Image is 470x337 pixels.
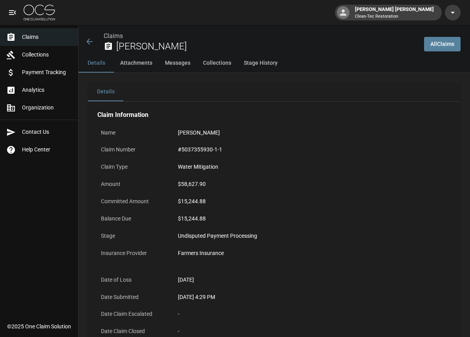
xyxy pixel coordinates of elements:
[178,146,448,154] div: #5037355930-1-1
[355,13,434,20] p: Clean-Tec Restoration
[97,177,168,192] p: Amount
[197,54,238,73] button: Collections
[79,54,470,73] div: anchor tabs
[178,163,448,171] div: Water Mitigation
[178,327,448,335] div: -
[97,159,168,175] p: Claim Type
[22,68,72,77] span: Payment Tracking
[104,32,123,40] a: Claims
[22,104,72,112] span: Organization
[238,54,284,73] button: Stage History
[97,246,168,261] p: Insurance Provider
[97,306,168,322] p: Date Claim Escalated
[178,129,448,137] div: [PERSON_NAME]
[22,33,72,41] span: Claims
[178,180,448,188] div: $58,627.90
[116,41,418,52] h2: [PERSON_NAME]
[97,211,168,226] p: Balance Due
[178,249,448,257] div: Farmers Insurance
[424,37,461,51] a: AllClaims
[22,86,72,94] span: Analytics
[159,54,197,73] button: Messages
[178,293,448,301] div: [DATE] 4:29 PM
[88,82,461,101] div: details tabs
[24,5,55,20] img: ocs-logo-white-transparent.png
[22,128,72,136] span: Contact Us
[97,125,168,140] p: Name
[178,197,448,206] div: $15,244.88
[97,111,451,119] h4: Claim Information
[97,142,168,157] p: Claim Number
[7,322,71,330] div: © 2025 One Claim Solution
[97,228,168,244] p: Stage
[97,272,168,288] p: Date of Loss
[114,54,159,73] button: Attachments
[352,5,437,20] div: [PERSON_NAME] [PERSON_NAME]
[178,310,448,318] div: -
[79,54,114,73] button: Details
[88,82,123,101] button: Details
[178,232,448,240] div: Undisputed Payment Processing
[22,51,72,59] span: Collections
[104,31,418,41] nav: breadcrumb
[97,194,168,209] p: Committed Amount
[178,215,448,223] div: $15,244.88
[22,146,72,154] span: Help Center
[5,5,20,20] button: open drawer
[97,290,168,305] p: Date Submitted
[178,276,448,284] div: [DATE]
